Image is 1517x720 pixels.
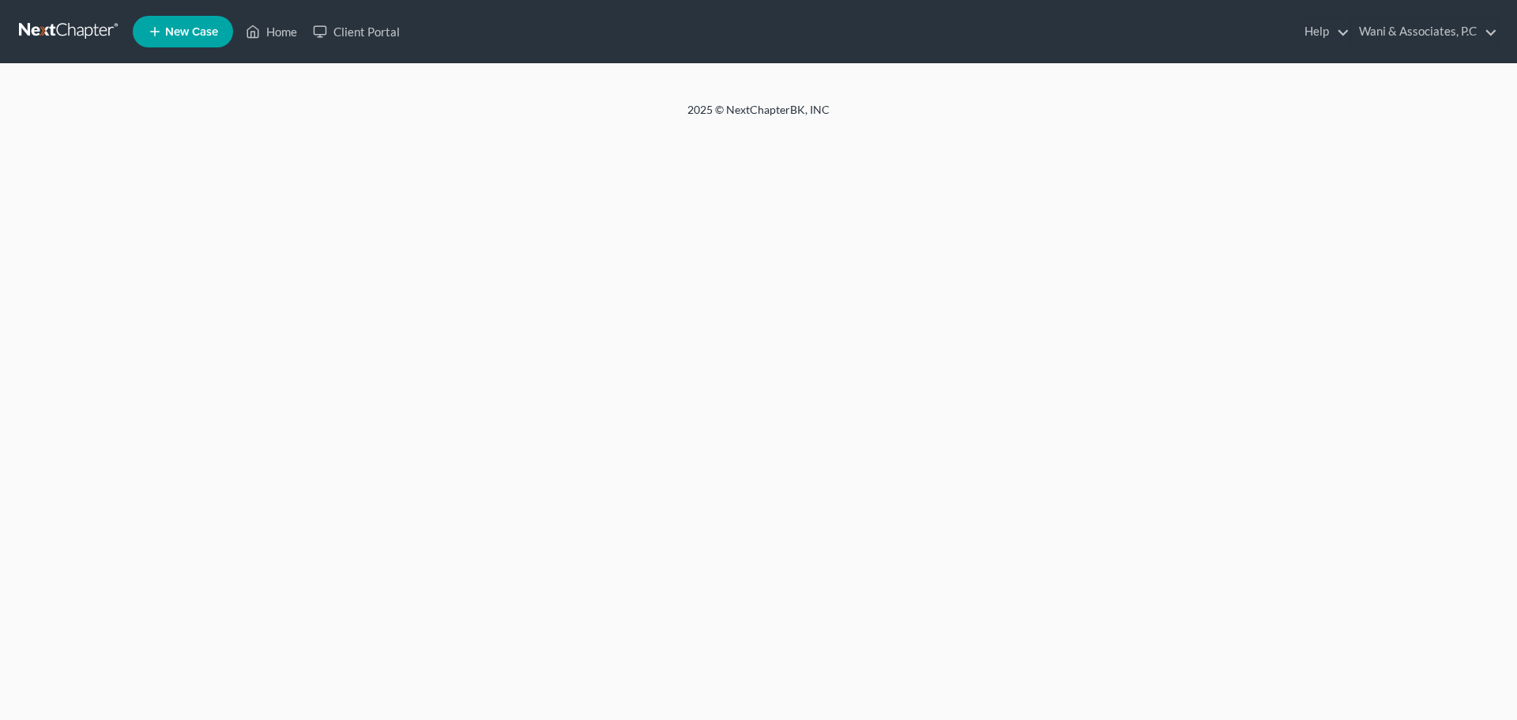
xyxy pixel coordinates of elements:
[308,102,1209,130] div: 2025 © NextChapterBK, INC
[238,17,305,46] a: Home
[1297,17,1349,46] a: Help
[133,16,233,47] new-legal-case-button: New Case
[305,17,408,46] a: Client Portal
[1351,17,1497,46] a: Wani & Associates, P.C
